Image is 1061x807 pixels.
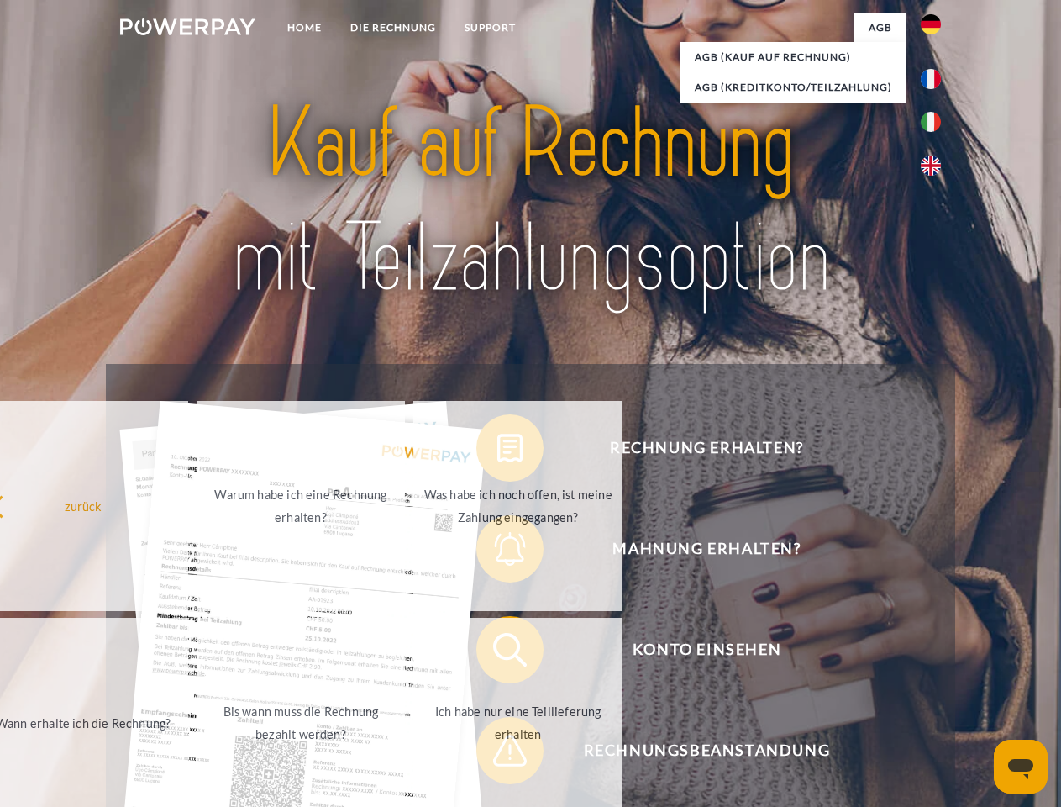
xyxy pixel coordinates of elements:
img: de [921,14,941,34]
img: it [921,112,941,132]
button: Rechnungsbeanstandung [476,717,913,784]
img: en [921,156,941,176]
div: Was habe ich noch offen, ist meine Zahlung eingegangen? [423,483,612,529]
button: Mahnung erhalten? [476,515,913,583]
span: Rechnungsbeanstandung [501,717,912,784]
a: AGB (Kreditkonto/Teilzahlung) [680,72,906,103]
a: agb [854,13,906,43]
a: AGB (Kauf auf Rechnung) [680,42,906,72]
img: logo-powerpay-white.svg [120,18,255,35]
a: DIE RECHNUNG [336,13,450,43]
img: title-powerpay_de.svg [160,81,901,322]
div: Ich habe nur eine Teillieferung erhalten [423,700,612,746]
a: Was habe ich noch offen, ist meine Zahlung eingegangen? [413,401,622,611]
span: Konto einsehen [501,616,912,683]
button: Konto einsehen [476,616,913,683]
span: Rechnung erhalten? [501,414,912,482]
span: Mahnung erhalten? [501,515,912,583]
img: fr [921,69,941,89]
iframe: Schaltfläche zum Öffnen des Messaging-Fensters [994,740,1048,794]
a: Home [273,13,336,43]
button: Rechnung erhalten? [476,414,913,482]
a: SUPPORT [450,13,530,43]
div: Bis wann muss die Rechnung bezahlt werden? [207,700,396,746]
div: Warum habe ich eine Rechnung erhalten? [207,483,396,529]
